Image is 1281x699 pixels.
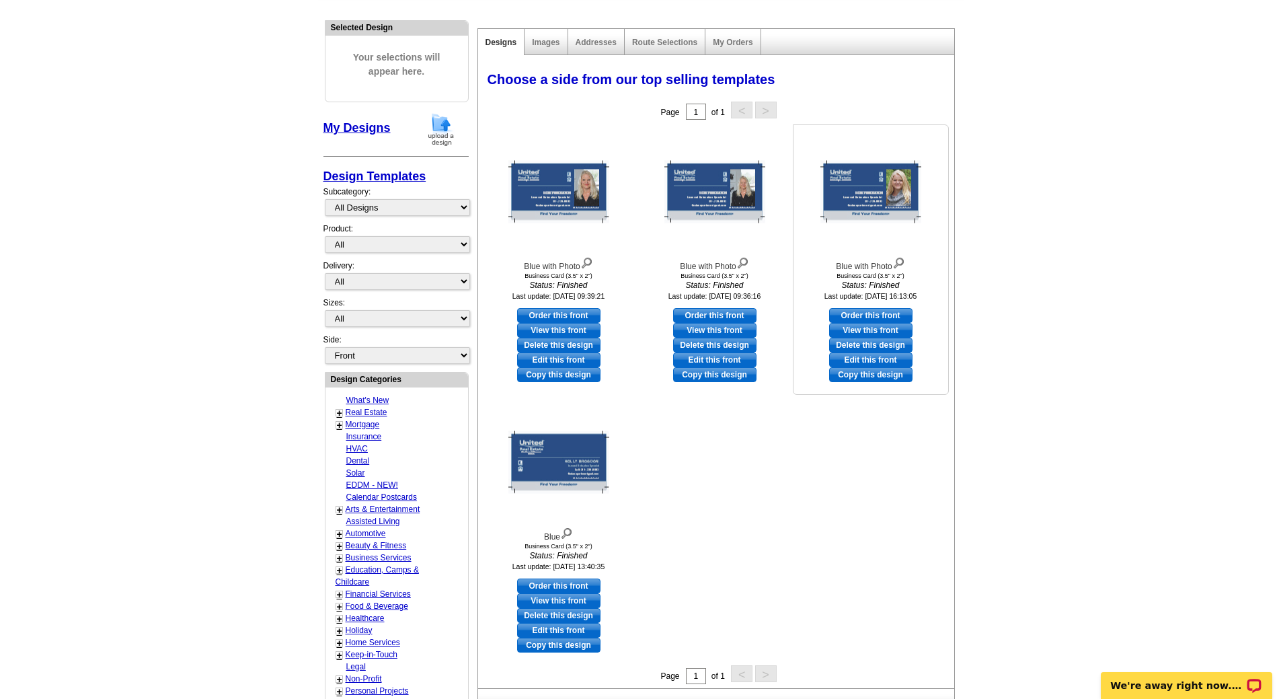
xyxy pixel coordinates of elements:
[713,38,752,47] a: My Orders
[517,608,600,623] a: Delete this design
[673,308,756,323] a: use this design
[346,444,368,453] a: HVAC
[346,505,420,514] a: Arts & Entertainment
[346,589,411,599] a: Financial Services
[346,480,398,490] a: EDDM - NEW!
[323,260,469,297] div: Delivery:
[346,601,408,611] a: Food & Beverage
[337,565,342,576] a: +
[346,517,400,526] a: Assisted Living
[660,108,679,117] span: Page
[336,37,458,92] span: Your selections will appear here.
[337,529,342,540] a: +
[337,601,342,612] a: +
[323,334,469,365] div: Side:
[797,272,945,279] div: Business Card (3.5" x 2")
[797,254,945,272] div: Blue with Photo
[488,72,775,87] span: Choose a side from our top selling templates
[346,674,382,684] a: Non-Profit
[517,308,600,323] a: use this design
[485,543,633,550] div: Business Card (3.5" x 2")
[576,38,617,47] a: Addresses
[346,662,366,671] a: Legal
[820,161,921,223] img: Blue with Photo
[711,671,725,681] span: of 1
[346,432,382,441] a: Insurance
[829,353,913,367] a: edit this design
[1092,657,1281,699] iframe: LiveChat chat widget
[755,665,777,682] button: >
[346,541,407,550] a: Beauty & Fitness
[532,38,559,47] a: Images
[337,674,342,685] a: +
[337,541,342,552] a: +
[323,121,391,135] a: My Designs
[325,373,468,385] div: Design Categories
[346,396,389,405] a: What's New
[346,408,387,417] a: Real Estate
[346,650,397,659] a: Keep-in-Touch
[668,292,761,300] small: Last update: [DATE] 09:36:16
[711,108,725,117] span: of 1
[337,626,342,636] a: +
[829,367,913,382] a: Copy this design
[829,308,913,323] a: use this design
[485,525,633,543] div: Blue
[337,553,342,564] a: +
[673,367,756,382] a: Copy this design
[485,254,633,272] div: Blue with Photo
[337,686,342,697] a: +
[517,638,600,653] a: Copy this design
[337,420,342,431] a: +
[346,553,412,562] a: Business Services
[731,665,752,682] button: <
[325,21,468,34] div: Selected Design
[346,626,373,635] a: Holiday
[346,492,417,502] a: Calendar Postcards
[664,161,765,223] img: Blue with Photo
[517,367,600,382] a: Copy this design
[336,565,419,587] a: Education, Camps & Childcare
[346,420,380,429] a: Mortgage
[673,353,756,367] a: edit this design
[337,638,342,649] a: +
[517,338,600,353] a: Delete this design
[560,525,573,540] img: view design details
[641,254,789,272] div: Blue with Photo
[632,38,697,47] a: Route Selections
[337,505,342,515] a: +
[508,161,609,223] img: Blue with Photo
[731,102,752,118] button: <
[346,638,400,647] a: Home Services
[346,529,386,538] a: Automotive
[337,408,342,418] a: +
[512,562,605,571] small: Last update: [DATE] 13:40:35
[517,323,600,338] a: View this front
[517,579,600,593] a: use this design
[641,279,789,291] i: Status: Finished
[755,102,777,118] button: >
[346,456,370,466] a: Dental
[797,279,945,291] i: Status: Finished
[673,323,756,338] a: View this front
[323,223,469,260] div: Product:
[517,353,600,367] a: edit this design
[517,593,600,608] a: View this front
[323,297,469,334] div: Sizes:
[346,614,385,623] a: Healthcare
[829,323,913,338] a: View this front
[829,338,913,353] a: Delete this design
[892,254,905,269] img: view design details
[824,292,917,300] small: Last update: [DATE] 16:13:05
[337,650,342,661] a: +
[660,671,679,681] span: Page
[424,112,459,147] img: upload-design
[508,431,609,494] img: Blue
[346,468,365,478] a: Solar
[485,279,633,291] i: Status: Finished
[517,623,600,638] a: edit this design
[337,589,342,600] a: +
[323,170,426,183] a: Design Templates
